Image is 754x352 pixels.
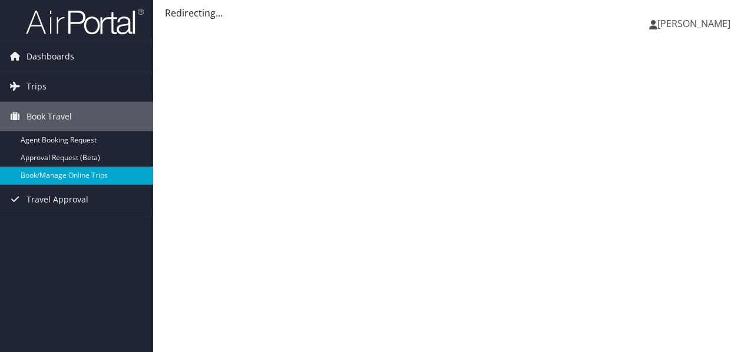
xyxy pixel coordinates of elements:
span: Trips [27,72,47,101]
span: [PERSON_NAME] [657,17,730,30]
span: Travel Approval [27,185,88,214]
a: [PERSON_NAME] [649,6,742,41]
div: Redirecting... [165,6,742,20]
span: Book Travel [27,102,72,131]
span: Dashboards [27,42,74,71]
img: airportal-logo.png [26,8,144,35]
